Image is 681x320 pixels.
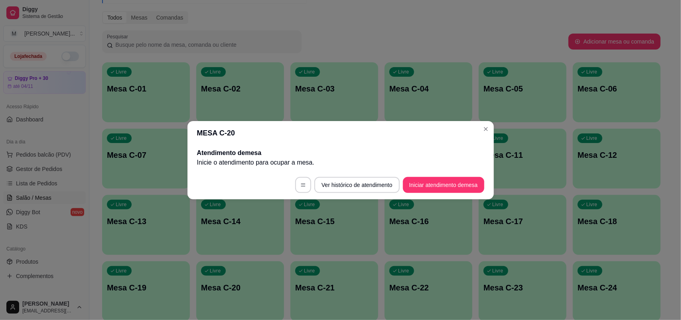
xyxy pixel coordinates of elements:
button: Ver histórico de atendimento [314,177,399,193]
button: Iniciar atendimento demesa [403,177,484,193]
button: Close [480,123,492,135]
h2: Atendimento de mesa [197,148,484,158]
p: Inicie o atendimento para ocupar a mesa . [197,158,484,167]
header: MESA C-20 [188,121,494,145]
